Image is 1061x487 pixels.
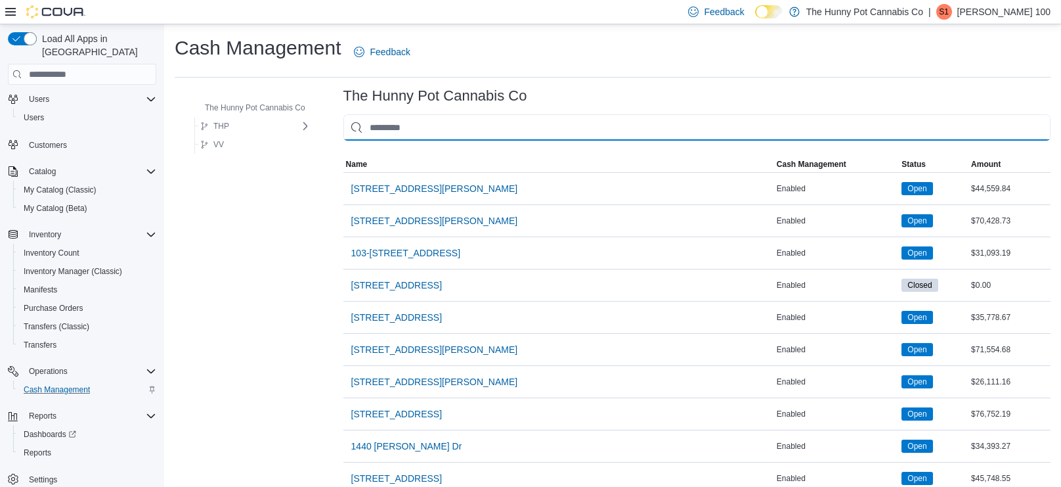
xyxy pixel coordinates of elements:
span: Inventory Count [24,248,79,258]
button: Inventory [24,227,66,243]
span: Open [907,247,926,259]
div: $45,748.55 [968,471,1050,486]
button: My Catalog (Classic) [13,181,162,199]
span: Dark Mode [755,18,756,19]
button: [STREET_ADDRESS] [346,304,447,331]
span: Amount [971,159,1001,170]
button: [STREET_ADDRESS][PERSON_NAME] [346,175,523,202]
span: [STREET_ADDRESS] [351,472,442,485]
span: [STREET_ADDRESS][PERSON_NAME] [351,182,518,195]
span: Users [29,94,49,104]
h1: Cash Management [175,35,341,61]
span: Open [907,408,926,420]
p: | [928,4,931,20]
span: Name [346,159,368,170]
span: Open [907,183,926,195]
div: $76,752.19 [968,406,1050,422]
span: Closed [907,279,932,291]
span: Reports [29,411,56,421]
span: [STREET_ADDRESS] [351,279,442,292]
button: Catalog [24,164,61,179]
span: Catalog [24,164,156,179]
button: Purchase Orders [13,299,162,317]
span: Operations [29,366,68,377]
div: Enabled [774,245,899,261]
span: Inventory Manager (Classic) [18,264,156,279]
a: Inventory Count [18,245,85,261]
a: Transfers [18,337,62,353]
div: Enabled [774,342,899,358]
span: Manifests [24,285,57,295]
button: [STREET_ADDRESS][PERSON_NAME] [346,336,523,363]
span: Purchase Orders [24,303,83,313]
span: Open [901,311,932,324]
span: My Catalog (Beta) [18,200,156,216]
span: Users [18,110,156,126]
button: The Hunny Pot Cannabis Co [186,100,311,116]
button: 103-[STREET_ADDRESS] [346,240,466,266]
button: Users [13,108,162,127]
button: Transfers [13,336,162,354]
span: Inventory Manager (Classic) [24,266,122,277]
span: Customers [29,140,67,151]
a: Dashboards [13,425,162,444]
span: Transfers (Classic) [18,319,156,335]
span: Transfers [18,337,156,353]
span: THP [213,121,229,131]
span: Open [901,214,932,227]
div: Enabled [774,471,899,486]
img: Cova [26,5,85,18]
span: Open [901,440,932,453]
div: $0.00 [968,277,1050,293]
span: Status [901,159,926,170]
span: Users [24,91,156,107]
div: Enabled [774,374,899,390]
a: Users [18,110,49,126]
div: $35,778.67 [968,310,1050,325]
span: Purchase Orders [18,300,156,316]
button: Operations [3,362,162,381]
a: Feedback [349,39,415,65]
span: Open [907,473,926,484]
button: Inventory Count [13,244,162,262]
a: Manifests [18,282,62,298]
div: $26,111.16 [968,374,1050,390]
button: Reports [3,407,162,425]
span: Open [901,343,932,356]
span: The Hunny Pot Cannabis Co [205,103,305,113]
span: Dashboards [24,429,76,440]
span: Users [24,112,44,123]
span: Cash Management [777,159,846,170]
div: Enabled [774,277,899,293]
span: Open [901,407,932,421]
button: Reports [13,444,162,462]
span: 1440 [PERSON_NAME] Dr [351,440,462,453]
button: Catalog [3,162,162,181]
span: Load All Apps in [GEOGRAPHIC_DATA] [37,32,156,58]
span: [STREET_ADDRESS][PERSON_NAME] [351,375,518,388]
span: VV [213,139,224,150]
button: Operations [24,363,73,379]
span: Open [901,375,932,388]
a: My Catalog (Beta) [18,200,93,216]
p: [PERSON_NAME] 100 [957,4,1050,20]
span: Open [907,312,926,323]
button: Customers [3,135,162,154]
h3: The Hunny Pot Cannabis Co [343,88,527,104]
a: Inventory Manager (Classic) [18,264,127,279]
span: [STREET_ADDRESS] [351,407,442,421]
button: My Catalog (Beta) [13,199,162,218]
span: Reports [24,448,51,458]
button: 1440 [PERSON_NAME] Dr [346,433,467,459]
a: Dashboards [18,427,81,442]
span: Inventory [24,227,156,243]
div: Enabled [774,310,899,325]
button: VV [195,137,229,152]
a: My Catalog (Classic) [18,182,102,198]
button: Inventory Manager (Classic) [13,262,162,281]
span: My Catalog (Beta) [24,203,87,214]
span: Open [901,246,932,260]
div: $31,093.19 [968,245,1050,261]
button: Amount [968,156,1050,172]
span: Manifests [18,282,156,298]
